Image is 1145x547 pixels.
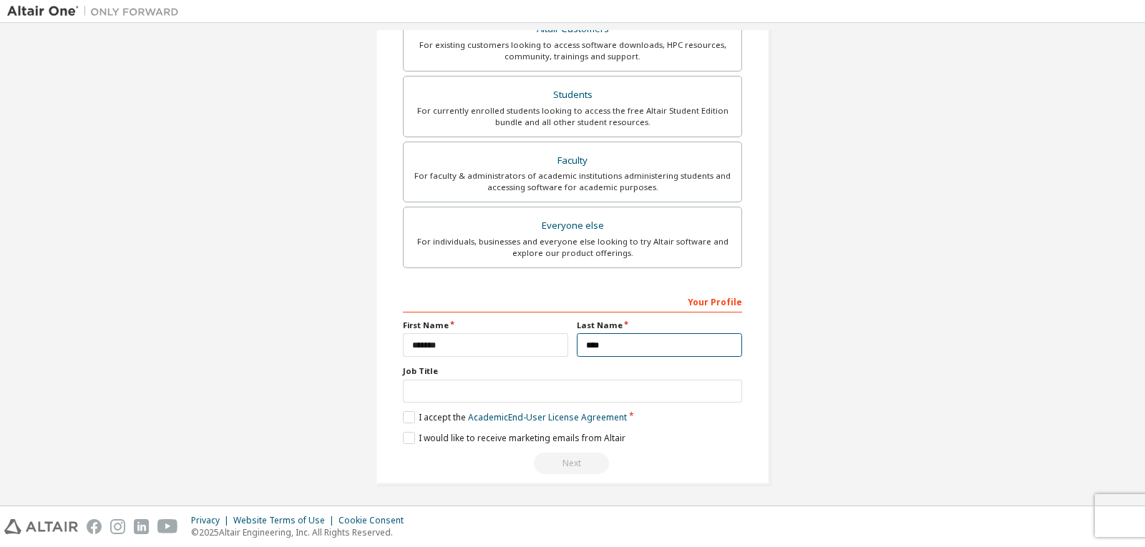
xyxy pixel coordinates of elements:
div: For currently enrolled students looking to access the free Altair Student Edition bundle and all ... [412,105,733,128]
img: youtube.svg [157,519,178,534]
label: Last Name [577,320,742,331]
label: I would like to receive marketing emails from Altair [403,432,625,444]
div: Everyone else [412,216,733,236]
div: For existing customers looking to access software downloads, HPC resources, community, trainings ... [412,39,733,62]
div: Privacy [191,515,233,526]
div: Faculty [412,151,733,171]
div: Cookie Consent [338,515,412,526]
label: Job Title [403,365,742,377]
label: First Name [403,320,568,331]
label: I accept the [403,411,627,423]
div: Students [412,85,733,105]
div: Your Profile [403,290,742,312]
div: For faculty & administrators of academic institutions administering students and accessing softwa... [412,170,733,193]
img: facebook.svg [87,519,102,534]
img: Altair One [7,4,186,19]
p: © 2025 Altair Engineering, Inc. All Rights Reserved. [191,526,412,538]
img: altair_logo.svg [4,519,78,534]
img: instagram.svg [110,519,125,534]
div: For individuals, businesses and everyone else looking to try Altair software and explore our prod... [412,236,733,259]
a: Academic End-User License Agreement [468,411,627,423]
img: linkedin.svg [134,519,149,534]
div: Website Terms of Use [233,515,338,526]
div: Read and acccept EULA to continue [403,453,742,474]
